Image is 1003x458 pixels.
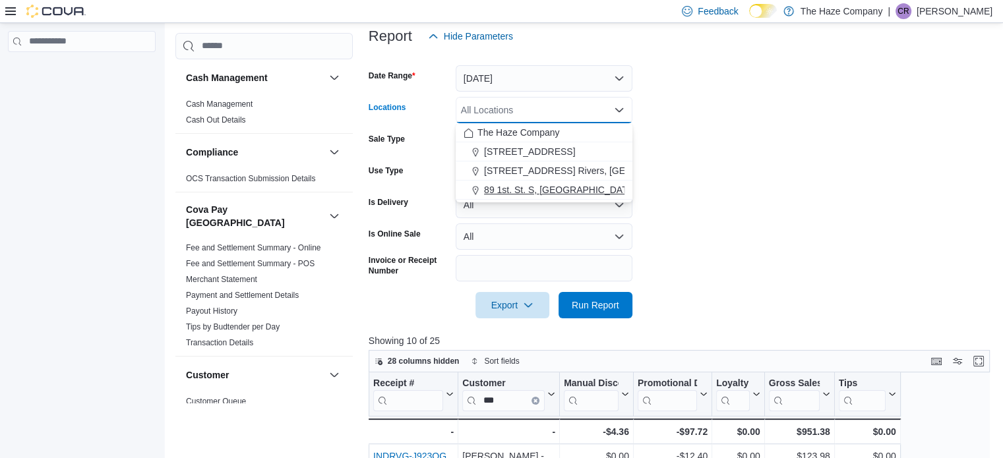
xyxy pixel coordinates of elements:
[716,377,760,411] button: Loyalty Redemptions
[369,165,403,176] label: Use Type
[559,292,632,318] button: Run Report
[971,353,987,369] button: Enter fullscreen
[897,3,909,19] span: CR
[484,145,575,158] span: [STREET_ADDRESS]
[186,290,299,301] span: Payment and Settlement Details
[369,229,421,239] label: Is Online Sale
[456,223,632,250] button: All
[326,144,342,160] button: Compliance
[8,55,156,86] nav: Complex example
[186,99,253,109] span: Cash Management
[716,377,750,389] div: Loyalty Redemptions
[26,5,86,18] img: Cova
[462,377,555,411] button: CustomerClear input
[475,292,549,318] button: Export
[456,123,632,200] div: Choose from the following options
[749,4,777,18] input: Dark Mode
[572,299,619,312] span: Run Report
[456,142,632,161] button: [STREET_ADDRESS]
[186,146,324,159] button: Compliance
[186,306,237,316] a: Payout History
[175,240,353,356] div: Cova Pay [GEOGRAPHIC_DATA]
[838,377,896,411] button: Tips
[186,396,246,407] span: Customer Queue
[186,203,324,229] button: Cova Pay [GEOGRAPHIC_DATA]
[186,173,316,184] span: OCS Transaction Submission Details
[369,102,406,113] label: Locations
[638,377,697,389] div: Promotional Discounts
[483,292,541,318] span: Export
[186,174,316,183] a: OCS Transaction Submission Details
[186,291,299,300] a: Payment and Settlement Details
[716,377,750,411] div: Loyalty Redemptions
[186,100,253,109] a: Cash Management
[838,377,885,389] div: Tips
[564,424,629,440] div: -$4.36
[186,146,238,159] h3: Compliance
[186,71,324,84] button: Cash Management
[186,115,246,125] a: Cash Out Details
[326,208,342,224] button: Cova Pay [GEOGRAPHIC_DATA]
[186,368,324,382] button: Customer
[373,424,454,440] div: -
[369,334,996,347] p: Showing 10 of 25
[614,105,624,115] button: Close list of options
[186,243,321,252] a: Fee and Settlement Summary - Online
[838,424,896,440] div: $0.00
[369,353,465,369] button: 28 columns hidden
[456,65,632,92] button: [DATE]
[444,30,513,43] span: Hide Parameters
[326,367,342,383] button: Customer
[186,322,280,332] span: Tips by Budtender per Day
[369,28,412,44] h3: Report
[388,356,460,366] span: 28 columns hidden
[484,183,655,196] span: 89 1st. St. S, [GEOGRAPHIC_DATA], MB
[477,126,560,139] span: The Haze Company
[638,424,708,440] div: -$97.72
[462,424,555,440] div: -
[564,377,619,389] div: Manual Discounts
[423,23,518,49] button: Hide Parameters
[326,70,342,86] button: Cash Management
[186,259,315,268] a: Fee and Settlement Summary - POS
[698,5,738,18] span: Feedback
[768,377,830,411] button: Gross Sales
[175,96,353,133] div: Cash Management
[950,353,965,369] button: Display options
[462,377,545,389] div: Customer
[716,424,760,440] div: $0.00
[369,71,415,81] label: Date Range
[532,396,539,404] button: Clear input
[373,377,443,411] div: Receipt # URL
[369,134,405,144] label: Sale Type
[369,197,408,208] label: Is Delivery
[888,3,890,19] p: |
[768,377,819,411] div: Gross Sales
[896,3,911,19] div: Cindy Russell
[462,377,545,411] div: Customer
[456,192,632,218] button: All
[466,353,524,369] button: Sort fields
[186,258,315,269] span: Fee and Settlement Summary - POS
[186,275,257,284] a: Merchant Statement
[186,368,229,382] h3: Customer
[186,322,280,331] a: Tips by Budtender per Day
[484,164,706,177] span: [STREET_ADDRESS] Rivers, [GEOGRAPHIC_DATA]
[484,356,519,366] span: Sort fields
[373,377,454,411] button: Receipt #
[186,397,246,406] a: Customer Queue
[186,306,237,316] span: Payout History
[564,377,619,411] div: Manual Discounts
[456,161,632,181] button: [STREET_ADDRESS] Rivers, [GEOGRAPHIC_DATA]
[175,393,353,415] div: Customer
[369,255,450,276] label: Invoice or Receipt Number
[186,338,253,347] a: Transaction Details
[186,274,257,285] span: Merchant Statement
[373,377,443,389] div: Receipt #
[928,353,944,369] button: Keyboard shortcuts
